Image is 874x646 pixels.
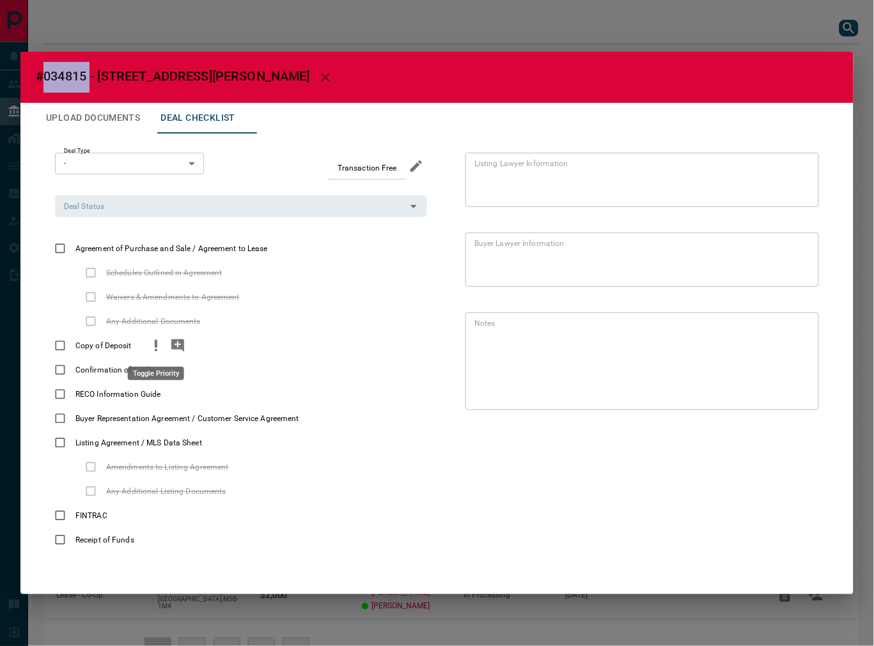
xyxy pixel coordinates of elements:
textarea: text field [474,318,805,404]
span: Amendments to Listing Agreement [103,461,232,473]
button: Open [405,197,423,215]
button: Deal Checklist [150,103,246,134]
span: Buyer Representation Agreement / Customer Service Agreement [72,413,302,424]
button: edit [405,155,427,177]
button: add note [167,334,189,358]
textarea: text field [474,158,805,201]
span: Schedules Outlined in Agreement [103,267,226,279]
button: Upload Documents [36,103,150,134]
span: Waivers & Amendments to Agreement [103,291,243,303]
label: Deal Type [64,147,90,155]
span: FINTRAC [72,510,111,521]
span: #034815 - [STREET_ADDRESS][PERSON_NAME] [36,68,310,84]
button: priority [145,334,167,358]
textarea: text field [474,238,805,281]
span: Listing Agreement / MLS Data Sheet [72,437,205,449]
span: Any Additional Documents [103,316,204,327]
div: - [55,153,204,174]
div: Toggle Priority [128,367,184,380]
span: RECO Information Guide [72,388,164,400]
span: Agreement of Purchase and Sale / Agreement to Lease [72,243,271,254]
span: Confirmation of Co-Op [72,364,158,376]
span: Receipt of Funds [72,534,137,546]
span: Any Additional Listing Documents [103,486,230,497]
span: Copy of Deposit [72,340,135,351]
